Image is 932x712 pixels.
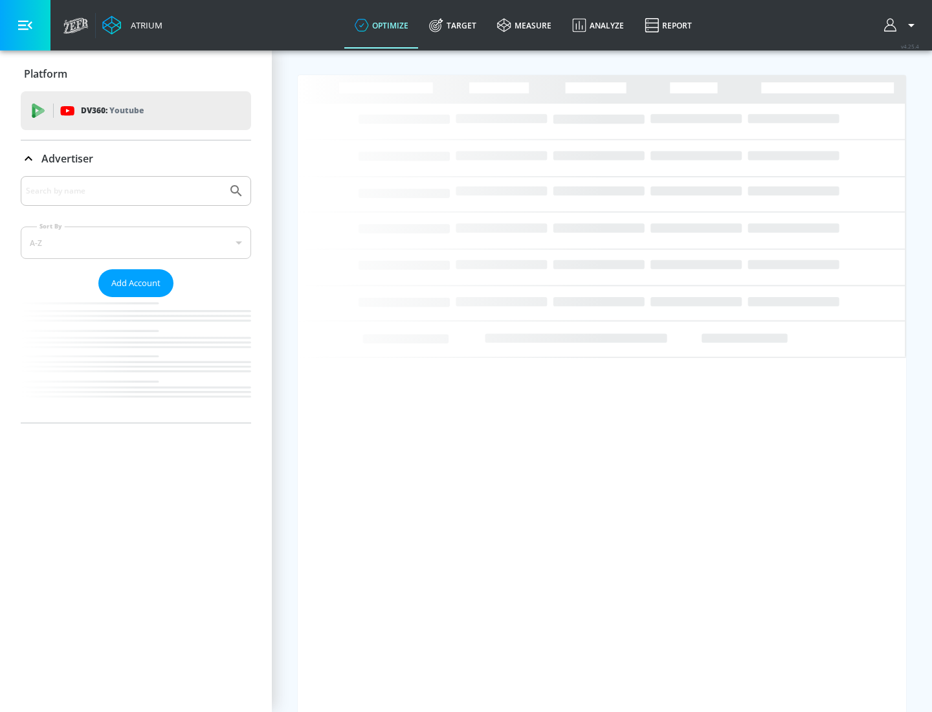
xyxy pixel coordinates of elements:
[21,297,251,423] nav: list of Advertiser
[102,16,162,35] a: Atrium
[111,276,161,291] span: Add Account
[98,269,173,297] button: Add Account
[901,43,919,50] span: v 4.25.4
[126,19,162,31] div: Atrium
[21,56,251,92] div: Platform
[41,151,93,166] p: Advertiser
[344,2,419,49] a: optimize
[634,2,702,49] a: Report
[21,91,251,130] div: DV360: Youtube
[81,104,144,118] p: DV360:
[562,2,634,49] a: Analyze
[26,183,222,199] input: Search by name
[419,2,487,49] a: Target
[21,227,251,259] div: A-Z
[109,104,144,117] p: Youtube
[487,2,562,49] a: measure
[24,67,67,81] p: Platform
[21,140,251,177] div: Advertiser
[21,176,251,423] div: Advertiser
[37,222,65,230] label: Sort By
